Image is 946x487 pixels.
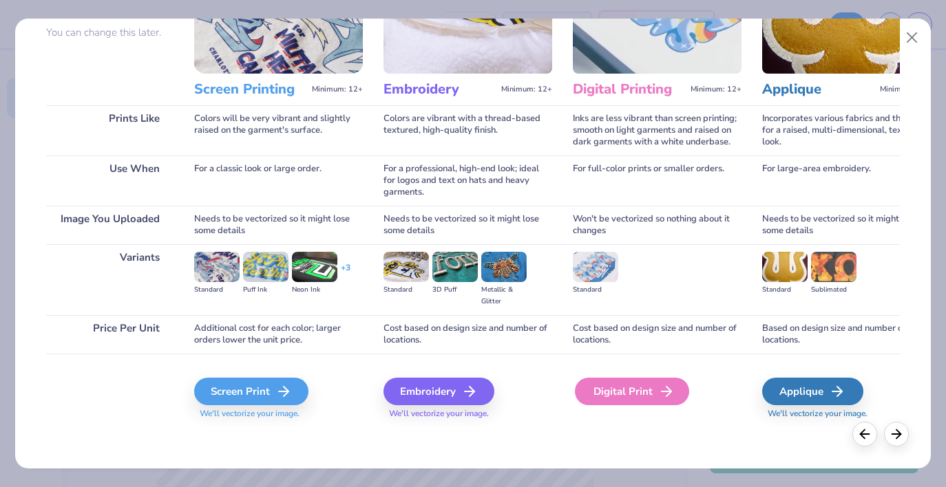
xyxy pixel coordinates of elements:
[481,284,527,307] div: Metallic & Glitter
[575,378,689,405] div: Digital Print
[762,284,808,296] div: Standard
[194,206,363,244] div: Needs to be vectorized so it might lose some details
[762,408,931,420] span: We'll vectorize your image.
[194,80,306,98] h3: Screen Printing
[501,85,552,94] span: Minimum: 12+
[243,284,288,296] div: Puff Ink
[194,315,363,354] div: Additional cost for each color; larger orders lower the unit price.
[383,284,429,296] div: Standard
[194,408,363,420] span: We'll vectorize your image.
[762,155,931,206] div: For large-area embroidery.
[194,378,308,405] div: Screen Print
[573,284,618,296] div: Standard
[292,252,337,282] img: Neon Ink
[573,105,742,155] div: Inks are less vibrant than screen printing; smooth on light garments and raised on dark garments ...
[341,262,350,285] div: + 3
[573,155,742,206] div: For full-color prints or smaller orders.
[573,252,618,282] img: Standard
[762,315,931,354] div: Based on design size and number of locations.
[383,155,552,206] div: For a professional, high-end look; ideal for logos and text on hats and heavy garments.
[811,252,856,282] img: Sublimated
[312,85,363,94] span: Minimum: 12+
[292,284,337,296] div: Neon Ink
[194,155,363,206] div: For a classic look or large order.
[383,252,429,282] img: Standard
[46,206,174,244] div: Image You Uploaded
[383,315,552,354] div: Cost based on design size and number of locations.
[762,378,863,405] div: Applique
[383,408,552,420] span: We'll vectorize your image.
[899,25,925,51] button: Close
[691,85,742,94] span: Minimum: 12+
[46,155,174,206] div: Use When
[573,206,742,244] div: Won't be vectorized so nothing about it changes
[573,315,742,354] div: Cost based on design size and number of locations.
[383,378,494,405] div: Embroidery
[243,252,288,282] img: Puff Ink
[762,80,874,98] h3: Applique
[46,27,174,39] p: You can change this later.
[762,252,808,282] img: Standard
[880,85,931,94] span: Minimum: 12+
[194,252,240,282] img: Standard
[762,105,931,155] div: Incorporates various fabrics and threads for a raised, multi-dimensional, textured look.
[194,284,240,296] div: Standard
[432,284,478,296] div: 3D Puff
[481,252,527,282] img: Metallic & Glitter
[383,206,552,244] div: Needs to be vectorized so it might lose some details
[383,105,552,155] div: Colors are vibrant with a thread-based textured, high-quality finish.
[573,80,685,98] h3: Digital Printing
[432,252,478,282] img: 3D Puff
[383,80,496,98] h3: Embroidery
[46,105,174,155] div: Prints Like
[762,206,931,244] div: Needs to be vectorized so it might lose some details
[811,284,856,296] div: Sublimated
[194,105,363,155] div: Colors will be very vibrant and slightly raised on the garment's surface.
[46,244,174,315] div: Variants
[46,315,174,354] div: Price Per Unit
